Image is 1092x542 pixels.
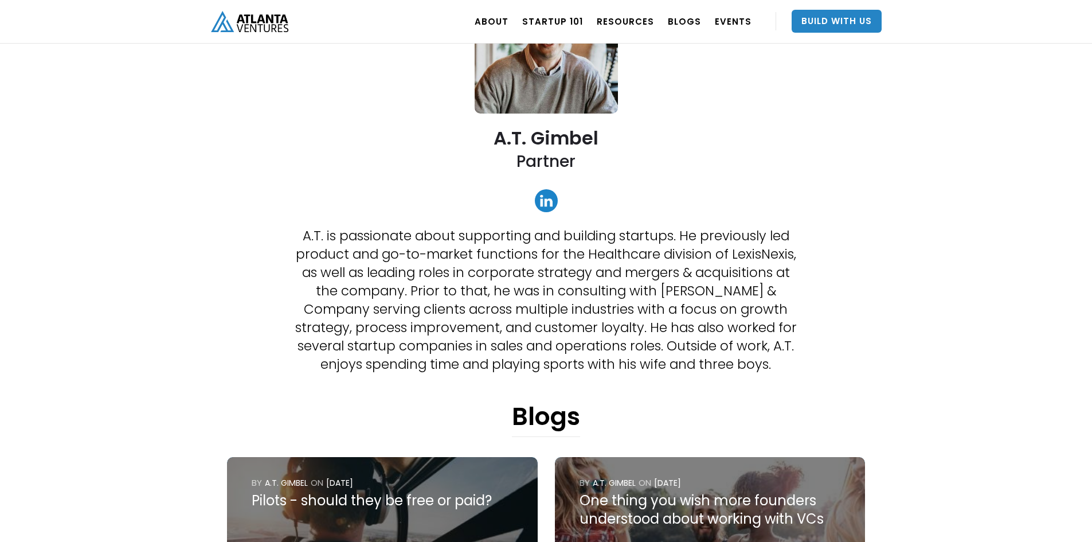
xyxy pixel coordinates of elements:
a: Build With Us [792,10,882,33]
div: A.T. Gimbel [593,477,636,489]
a: ABOUT [475,5,508,37]
div: [DATE] [326,477,353,489]
div: [DATE] [654,477,681,489]
a: Startup 101 [522,5,583,37]
h2: Partner [516,151,576,172]
div: ON [639,477,651,489]
a: EVENTS [715,5,752,37]
div: by [580,477,590,489]
div: ON [311,477,323,489]
div: A.T. Gimbel [265,477,308,489]
p: A.T. is passionate about supporting and building startups. He previously led product and go-to-ma... [291,227,801,373]
div: One thing you wish more founders understood about working with VCs [580,492,840,528]
div: by [252,477,262,489]
a: RESOURCES [597,5,654,37]
a: BLOGS [668,5,701,37]
h1: Blogs [512,402,580,437]
h2: A.T. Gimbel [494,128,598,148]
div: Pilots - should they be free or paid? [252,492,512,510]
